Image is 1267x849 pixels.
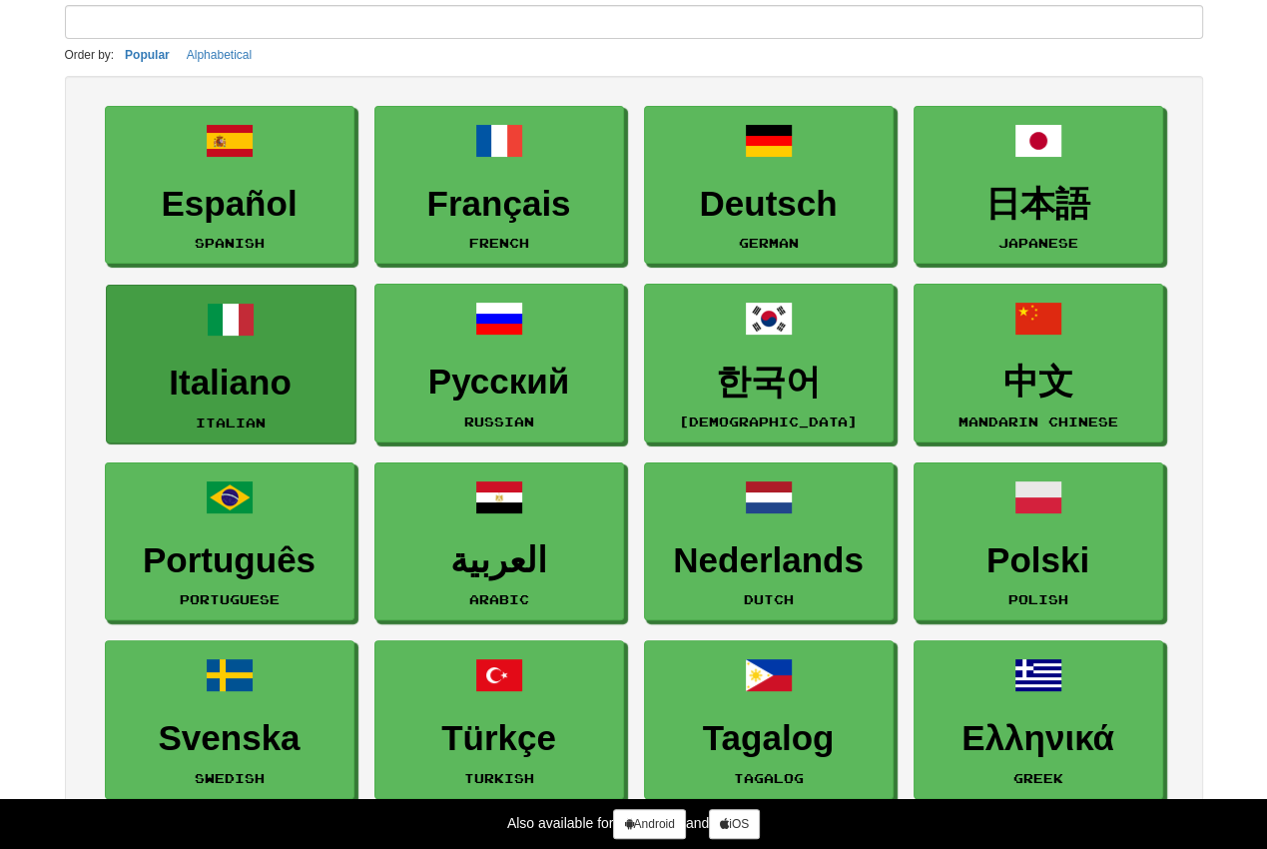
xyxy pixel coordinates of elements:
a: PolskiPolish [914,462,1163,621]
h3: Tagalog [655,719,883,758]
a: 日本語Japanese [914,106,1163,265]
small: French [469,236,529,250]
a: PortuguêsPortuguese [105,462,354,621]
small: Arabic [469,592,529,606]
h3: Nederlands [655,541,883,580]
h3: Русский [385,363,613,402]
a: SvenskaSwedish [105,640,354,799]
button: Alphabetical [181,44,258,66]
small: Tagalog [734,771,804,785]
h3: Polski [925,541,1152,580]
small: Order by: [65,48,115,62]
a: РусскийRussian [374,284,624,442]
h3: Svenska [116,719,343,758]
small: Turkish [464,771,534,785]
h3: 한국어 [655,363,883,402]
small: German [739,236,799,250]
small: Swedish [195,771,265,785]
h3: 日本語 [925,185,1152,224]
a: العربيةArabic [374,462,624,621]
small: Italian [196,416,266,429]
small: Polish [1008,592,1068,606]
h3: Português [116,541,343,580]
a: FrançaisFrench [374,106,624,265]
h3: Türkçe [385,719,613,758]
small: [DEMOGRAPHIC_DATA] [679,415,858,428]
button: Popular [119,44,176,66]
small: Greek [1013,771,1063,785]
small: Russian [464,415,534,428]
a: TagalogTagalog [644,640,894,799]
a: 한국어[DEMOGRAPHIC_DATA] [644,284,894,442]
h3: Italiano [117,364,344,403]
h3: Español [116,185,343,224]
h3: 中文 [925,363,1152,402]
h3: Deutsch [655,185,883,224]
a: EspañolSpanish [105,106,354,265]
a: Android [613,809,685,839]
small: Mandarin Chinese [958,415,1118,428]
small: Japanese [998,236,1078,250]
a: DeutschGerman [644,106,894,265]
h3: العربية [385,541,613,580]
a: NederlandsDutch [644,462,894,621]
a: 中文Mandarin Chinese [914,284,1163,442]
a: ItalianoItalian [106,285,355,443]
small: Portuguese [180,592,280,606]
small: Dutch [744,592,794,606]
h3: Ελληνικά [925,719,1152,758]
a: ΕλληνικάGreek [914,640,1163,799]
h3: Français [385,185,613,224]
a: iOS [709,809,760,839]
small: Spanish [195,236,265,250]
a: TürkçeTurkish [374,640,624,799]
